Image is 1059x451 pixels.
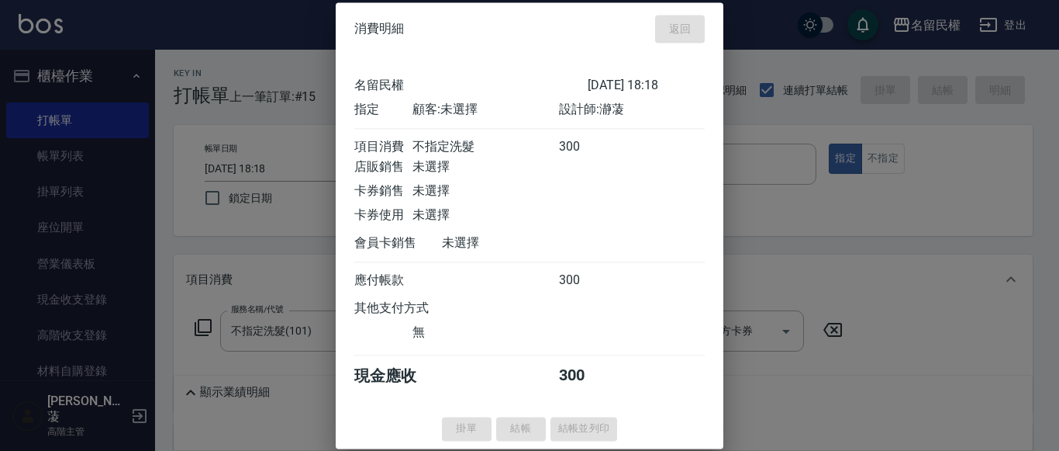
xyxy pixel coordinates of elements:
[412,159,558,175] div: 未選擇
[354,235,442,252] div: 會員卡銷售
[354,159,412,175] div: 店販銷售
[354,102,412,118] div: 指定
[354,207,412,224] div: 卡券使用
[559,102,705,118] div: 設計師: 瀞蓤
[559,139,617,155] div: 300
[412,207,558,224] div: 未選擇
[412,183,558,199] div: 未選擇
[354,139,412,155] div: 項目消費
[412,139,558,155] div: 不指定洗髮
[354,366,442,387] div: 現金應收
[559,366,617,387] div: 300
[412,324,558,341] div: 無
[354,78,588,94] div: 名留民權
[442,235,588,252] div: 未選擇
[354,183,412,199] div: 卡券銷售
[354,21,404,36] span: 消費明細
[354,272,412,289] div: 應付帳款
[412,102,558,118] div: 顧客: 未選擇
[559,272,617,289] div: 300
[354,300,471,317] div: 其他支付方式
[588,78,705,94] div: [DATE] 18:18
